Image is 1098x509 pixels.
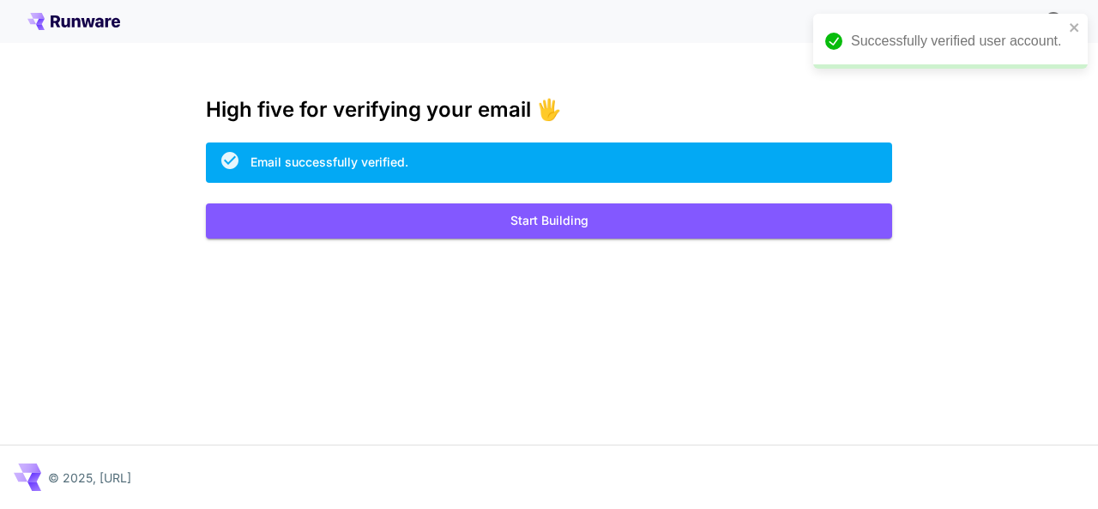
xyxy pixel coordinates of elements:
[851,31,1064,52] div: Successfully verified user account.
[1069,21,1081,34] button: close
[206,203,892,239] button: Start Building
[48,469,131,487] p: © 2025, [URL]
[1036,3,1071,38] button: In order to qualify for free credit, you need to sign up with a business email address and click ...
[250,153,408,171] div: Email successfully verified.
[206,98,892,122] h3: High five for verifying your email 🖐️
